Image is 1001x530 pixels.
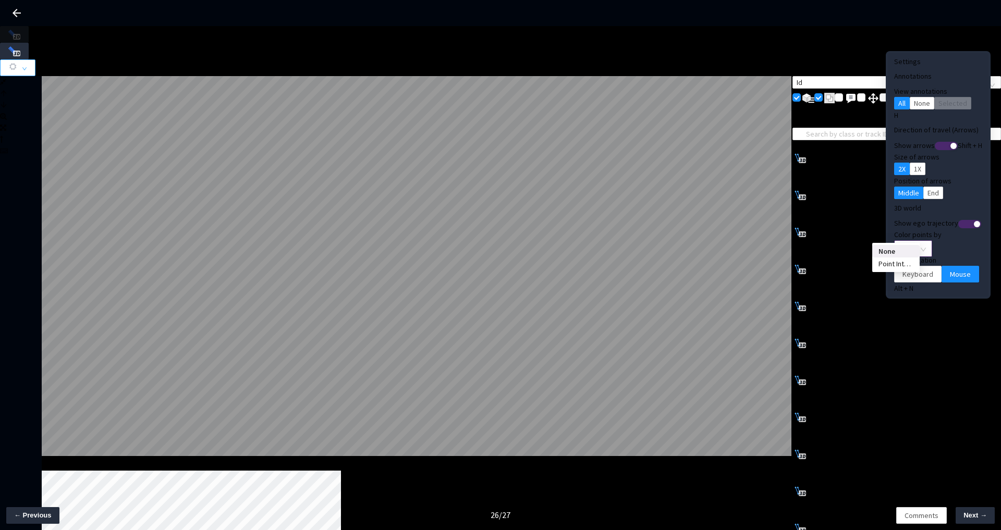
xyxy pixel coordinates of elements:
[910,163,925,175] button: 1X
[792,338,808,349] img: Annotation
[894,163,910,175] button: 2X
[894,72,982,80] h4: Annotations
[894,152,939,162] span: Size of arrows
[792,177,959,189] div: LL_lane_line
[894,97,910,109] button: All
[894,284,913,293] span: Alt + N
[792,486,808,497] img: Annotation
[792,436,959,448] div: LL_lane_line
[792,227,808,238] img: Annotation
[792,435,1001,446] div: 1
[894,218,958,228] span: Show ego trajectory
[910,97,934,109] button: None
[792,251,959,263] div: LL_lane_line
[792,349,1001,361] div: NA, NA, NA, no, white, no, short_dashed
[894,266,942,282] button: Keyboard
[792,449,808,460] img: Annotation
[792,238,1001,250] div: NA, NA, NA, no, yellow, no, soild
[872,245,920,257] div: None
[958,141,982,150] span: Shift + H
[797,130,804,138] span: search
[792,473,959,485] div: LL_lane_line
[491,509,510,522] div: 26 / 27
[894,110,898,120] span: H
[792,250,1001,261] div: 1
[792,312,1001,324] div: NA, NA, NA, no, white, no, dashed
[905,510,938,521] span: Comments
[792,375,808,386] img: Annotation
[792,361,1001,372] div: 1
[792,399,959,411] div: road_segment
[942,266,979,282] button: Mouse
[792,287,1001,298] div: 1
[956,507,995,524] button: Next →
[792,386,1001,398] div: NA, NA, NA, no, white, no, soild
[934,97,971,109] button: Selected
[792,325,959,337] div: LL_lane_line
[792,362,959,374] div: LL_lane_line
[845,92,857,105] img: svg+xml;base64,PHN2ZyB3aWR0aD0iMjQiIGhlaWdodD0iMjQiIHZpZXdCb3g9IjAgMCAyNCAyNCIgZmlsbD0ibm9uZSIgeG...
[792,214,959,226] div: LL_lane_line
[878,245,913,257] div: None
[894,176,951,186] span: Position of arrows
[867,92,880,105] img: svg+xml;base64,PHN2ZyB3aWR0aD0iMjQiIGhlaWdodD0iMjUiIHZpZXdCb3g9IjAgMCAyNCAyNSIgZmlsbD0ibm9uZSIgeG...
[900,241,926,256] span: None
[914,163,921,175] span: 1X
[898,97,906,109] span: All
[792,201,1001,213] div: NA, NA, NA, no, white, no, soild
[878,258,913,269] div: Point Intensity
[792,497,1001,509] div: NA, NA, NA, no, white, no, dashed
[914,97,930,109] span: None
[792,460,1001,472] div: NA, NA, NA, no, white, no, dashed
[806,128,997,140] input: Search by class or track ID
[963,510,987,521] span: Next →
[824,93,835,104] img: svg+xml;base64,PHN2ZyB3aWR0aD0iMjAiIGhlaWdodD0iMjEiIHZpZXdCb3g9IjAgMCAyMCAyMSIgZmlsbD0ibm9uZSIgeG...
[792,423,1001,435] div: NA
[894,187,923,199] button: Middle
[792,105,1001,116] div: List of Annotations
[792,153,808,164] img: Annotation
[792,324,1001,335] div: 1
[792,213,1001,224] div: 1
[792,140,959,152] div: road_segment
[894,204,982,212] h4: 3D world
[792,301,808,312] img: Annotation
[894,141,935,150] span: Show arrows
[792,288,959,300] div: LL_lane_line
[792,116,1001,128] div: 242
[894,126,982,134] h4: Direction of travel (Arrows)
[894,57,921,66] span: Settings
[896,507,947,524] button: Comments
[792,176,1001,187] div: 1
[898,187,919,199] span: Middle
[792,398,1001,409] div: 1
[797,77,997,88] span: Id
[898,163,906,175] span: 2X
[792,275,1001,287] div: NA, NA, NA, no, white, no, dashed
[894,229,982,240] div: Color points by
[792,164,1001,176] div: NA
[792,190,808,201] img: Annotation
[792,472,1001,483] div: 1
[792,264,808,275] img: Annotation
[894,87,947,96] label: View annotations
[802,93,814,103] img: svg+xml;base64,PHN2ZyB3aWR0aD0iMjMiIGhlaWdodD0iMTkiIHZpZXdCb3g9IjAgMCAyMyAxOSIgZmlsbD0ibm9uZSIgeG...
[792,412,808,423] img: Annotation
[927,187,939,199] span: End
[872,257,920,270] div: Point Intensity
[923,187,943,199] button: End
[950,268,971,280] span: Mouse
[902,268,933,280] span: Keyboard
